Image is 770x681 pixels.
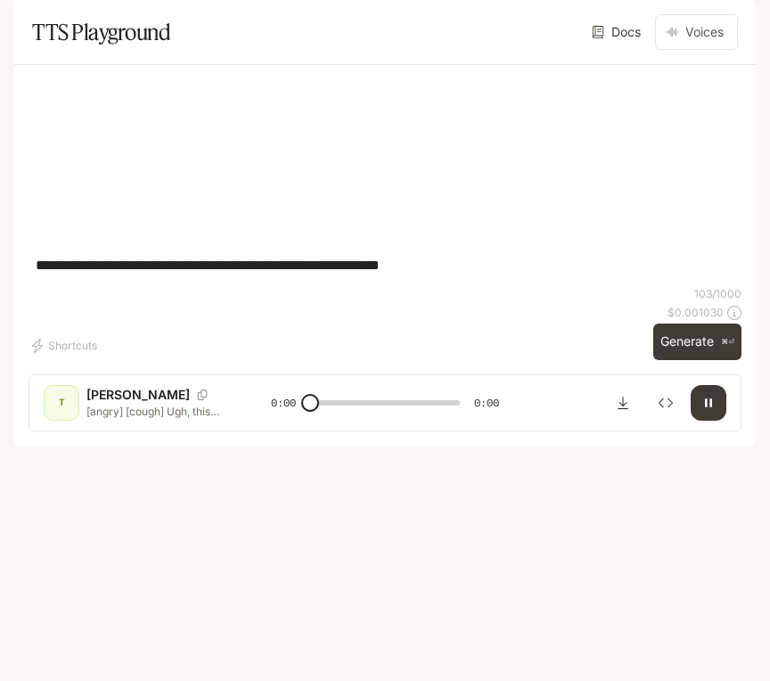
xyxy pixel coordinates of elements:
[655,14,738,50] button: Voices
[588,14,648,50] a: Docs
[605,385,641,421] button: Download audio
[271,394,296,412] span: 0:00
[648,385,684,421] button: Inspect
[474,394,499,412] span: 0:00
[47,389,76,417] div: T
[32,14,170,50] h1: TTS Playground
[653,324,741,360] button: Generate⌘⏎
[721,337,734,348] p: ⌘⏎
[86,404,228,419] p: [angry] [cough] Ugh, this stupid cough... It's just so hard [cough] not getting sick this time of...
[190,390,215,400] button: Copy Voice ID
[13,9,45,41] button: open drawer
[29,332,104,360] button: Shortcuts
[86,386,190,404] p: [PERSON_NAME]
